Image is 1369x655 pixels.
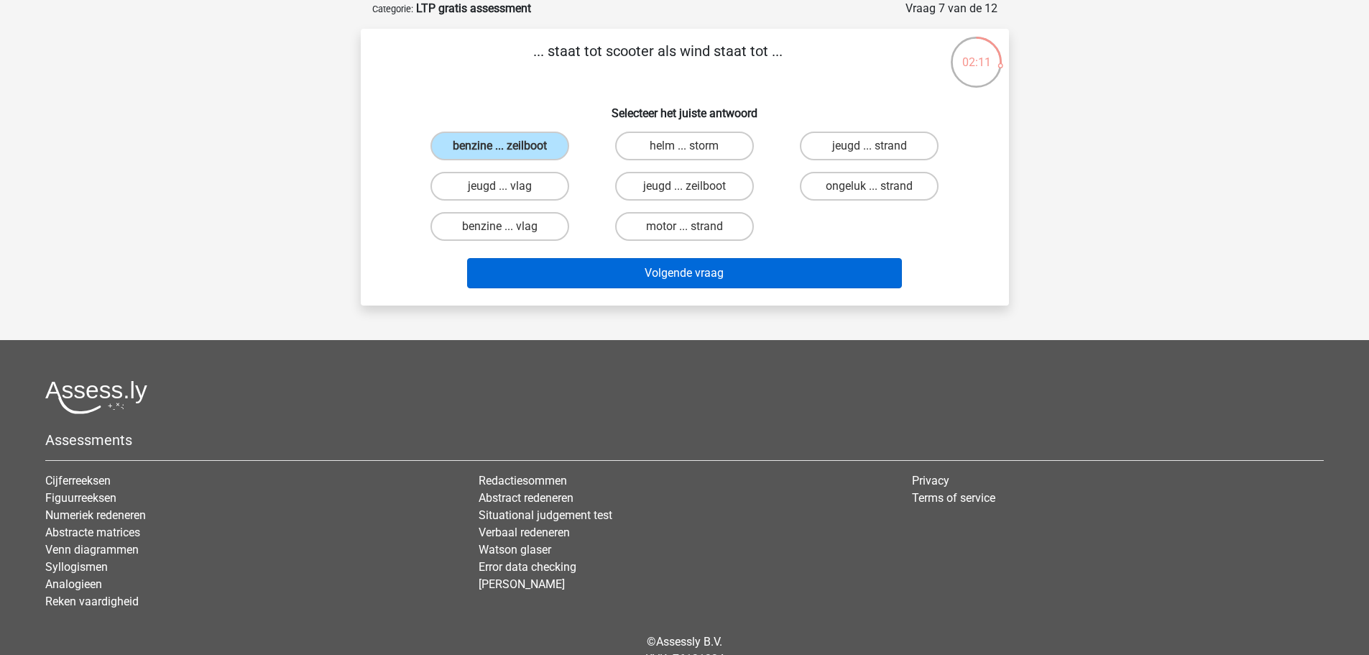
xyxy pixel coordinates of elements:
a: Watson glaser [479,543,551,556]
a: Syllogismen [45,560,108,574]
a: Cijferreeksen [45,474,111,487]
a: Verbaal redeneren [479,526,570,539]
h6: Selecteer het juiste antwoord [384,95,986,120]
label: ongeluk ... strand [800,172,939,201]
h5: Assessments [45,431,1324,449]
small: Categorie: [372,4,413,14]
a: [PERSON_NAME] [479,577,565,591]
button: Volgende vraag [467,258,902,288]
a: Figuurreeksen [45,491,116,505]
a: Redactiesommen [479,474,567,487]
div: 02:11 [949,35,1003,71]
a: Assessly B.V. [656,635,722,649]
a: Venn diagrammen [45,543,139,556]
p: ... staat tot scooter als wind staat tot ... [384,40,932,83]
label: benzine ... zeilboot [430,132,569,160]
label: jeugd ... strand [800,132,939,160]
label: benzine ... vlag [430,212,569,241]
a: Error data checking [479,560,576,574]
a: Reken vaardigheid [45,595,139,608]
a: Situational judgement test [479,508,612,522]
label: helm ... storm [615,132,754,160]
a: Numeriek redeneren [45,508,146,522]
a: Abstract redeneren [479,491,573,505]
label: motor ... strand [615,212,754,241]
a: Abstracte matrices [45,526,140,539]
label: jeugd ... zeilboot [615,172,754,201]
img: Assessly logo [45,380,147,414]
label: jeugd ... vlag [430,172,569,201]
a: Privacy [912,474,949,487]
a: Analogieen [45,577,102,591]
a: Terms of service [912,491,995,505]
strong: LTP gratis assessment [416,1,531,15]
